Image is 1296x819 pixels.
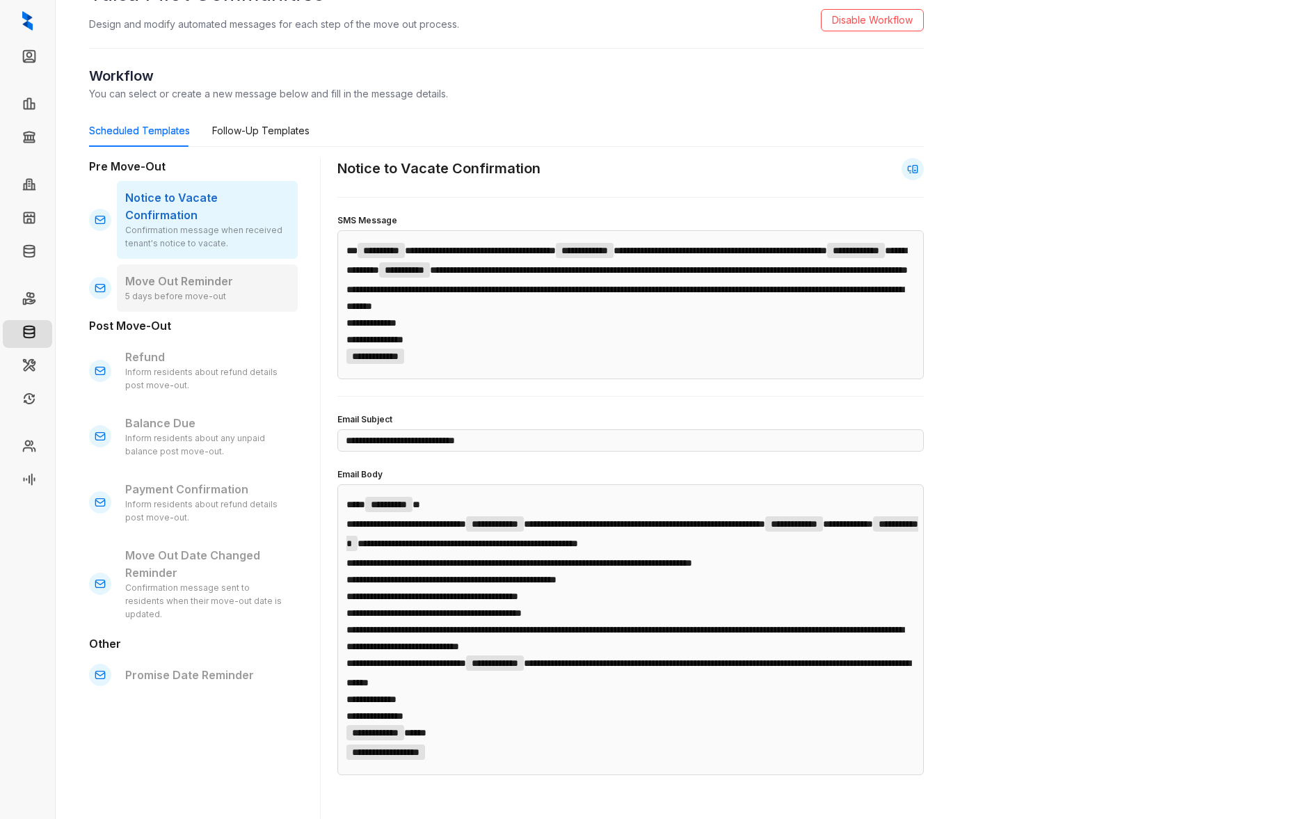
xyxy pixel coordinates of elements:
[3,320,52,348] li: Move Outs
[3,287,52,315] li: Rent Collections
[89,123,190,138] div: Scheduled Templates
[125,481,289,498] p: Payment Confirmation
[337,214,924,228] h4: SMS Message
[125,547,289,582] p: Move Out Date Changed Reminder
[89,317,298,335] h3: Post Move-Out
[125,667,289,684] p: Promise Date Reminder
[125,415,289,432] p: Balance Due
[125,224,289,251] div: Confirmation message when received tenant's notice to vacate.
[117,264,298,312] div: Move Out Reminder
[89,86,924,101] p: You can select or create a new message below and fill in the message details.
[337,413,924,427] h4: Email Subject
[22,11,33,31] img: logo
[3,468,52,495] li: Voice AI
[125,189,289,224] p: Notice to Vacate Confirmation
[3,92,52,120] li: Leasing
[117,539,298,630] div: Move Out Date Changed Reminder
[117,658,298,692] div: Promise Date Reminder
[89,158,298,175] h3: Pre Move-Out
[89,65,924,86] h2: Workflow
[89,635,298,653] h3: Other
[3,206,52,234] li: Units
[3,173,52,200] li: Communities
[117,406,298,467] div: Balance Due
[117,181,298,259] div: Notice to Vacate Confirmation
[125,432,289,459] div: Inform residents about any unpaid balance post move-out.
[212,123,310,138] div: Follow-Up Templates
[3,45,52,72] li: Leads
[3,434,52,462] li: Team
[337,158,541,180] h2: Notice to Vacate Confirmation
[3,353,52,381] li: Maintenance
[125,582,289,621] div: Confirmation message sent to residents when their move-out date is updated.
[125,366,289,392] div: Inform residents about refund details post move-out.
[125,498,289,525] div: Inform residents about refund details post move-out.
[337,468,924,482] h4: Email Body
[3,387,52,415] li: Renewals
[3,239,52,267] li: Knowledge
[125,349,289,366] p: Refund
[832,13,913,28] span: Disable Workflow
[117,472,298,533] div: Payment Confirmation
[3,125,52,153] li: Collections
[89,17,459,31] p: Design and modify automated messages for each step of the move out process.
[125,273,289,290] p: Move Out Reminder
[117,340,298,401] div: Refund
[821,9,924,31] button: Disable Workflow
[125,290,289,303] div: 5 days before move-out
